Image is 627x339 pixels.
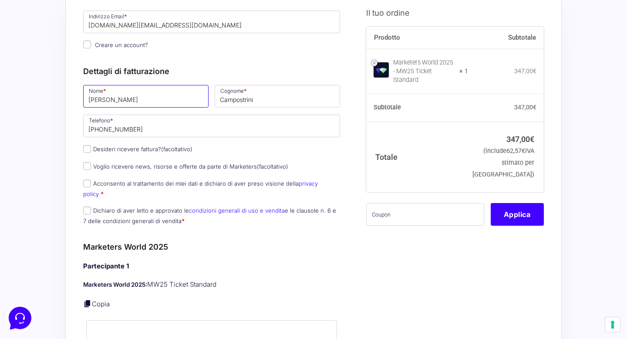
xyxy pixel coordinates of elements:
[459,67,468,75] strong: × 1
[134,271,147,279] p: Aiuto
[83,241,340,253] h3: Marketers World 2025
[491,203,544,225] button: Applica
[114,259,167,279] button: Aiuto
[83,146,192,153] label: Desideri ricevere fattura?
[20,127,142,136] input: Cerca un articolo...
[514,67,536,74] bdi: 347,00
[83,115,340,137] input: Telefono *
[95,41,148,48] span: Creare un account?
[93,108,160,115] a: Apri Centro Assistenza
[161,146,192,153] span: (facoltativo)
[57,78,128,85] span: Inizia una conversazione
[366,203,484,225] input: Coupon
[83,145,91,153] input: Desideri ricevere fattura?(facoltativo)
[92,300,110,308] a: Copia
[7,259,61,279] button: Home
[83,65,340,77] h3: Dettagli di fatturazione
[83,180,318,197] a: privacy policy
[14,108,68,115] span: Trova una risposta
[472,147,534,178] small: (include IVA stimato per [GEOGRAPHIC_DATA])
[189,207,285,214] a: condizioni generali di uso e vendita
[215,85,340,108] input: Cognome *
[533,104,536,111] span: €
[366,26,469,49] th: Prodotto
[75,271,99,279] p: Messaggi
[530,134,534,143] span: €
[14,49,31,66] img: dark
[42,49,59,66] img: dark
[7,305,33,331] iframe: Customerly Messenger Launcher
[83,207,336,224] label: Dichiaro di aver letto e approvato le e le clausole n. 6 e 7 delle condizioni generali di vendita
[83,261,340,271] h4: Partecipante 1
[605,317,620,332] button: Le tue preferenze relative al consenso per le tecnologie di tracciamento
[522,147,525,155] span: €
[366,122,469,192] th: Totale
[14,35,74,42] span: Le tue conversazioni
[257,163,288,170] span: (facoltativo)
[83,85,209,108] input: Nome *
[26,271,41,279] p: Home
[83,10,340,33] input: Indirizzo Email *
[83,281,147,288] strong: Marketers World 2025:
[7,7,146,21] h2: Ciao da Marketers 👋
[506,134,534,143] bdi: 347,00
[83,162,91,170] input: Voglio ricevere news, risorse e offerte da parte di Marketers(facoltativo)
[14,73,160,91] button: Inizia una conversazione
[83,207,91,214] input: Dichiaro di aver letto e approvato lecondizioni generali di uso e venditae le clausole n. 6 e 7 d...
[83,299,92,308] a: Copia i dettagli dell'acquirente
[83,41,91,48] input: Creare un account?
[83,280,340,290] p: MW25 Ticket Standard
[28,49,45,66] img: dark
[366,7,544,18] h3: Il tuo ordine
[514,104,536,111] bdi: 347,00
[83,180,91,187] input: Acconsento al trattamento dei miei dati e dichiaro di aver preso visione dellaprivacy policy
[468,26,544,49] th: Subtotale
[506,147,525,155] span: 62,57
[393,58,454,84] div: Marketers World 2025 - MW25 Ticket Standard
[533,67,536,74] span: €
[61,259,114,279] button: Messaggi
[366,94,469,122] th: Subtotale
[374,62,389,78] img: Marketers World 2025 - MW25 Ticket Standard
[83,163,288,170] label: Voglio ricevere news, risorse e offerte da parte di Marketers
[83,180,318,197] label: Acconsento al trattamento dei miei dati e dichiaro di aver preso visione della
